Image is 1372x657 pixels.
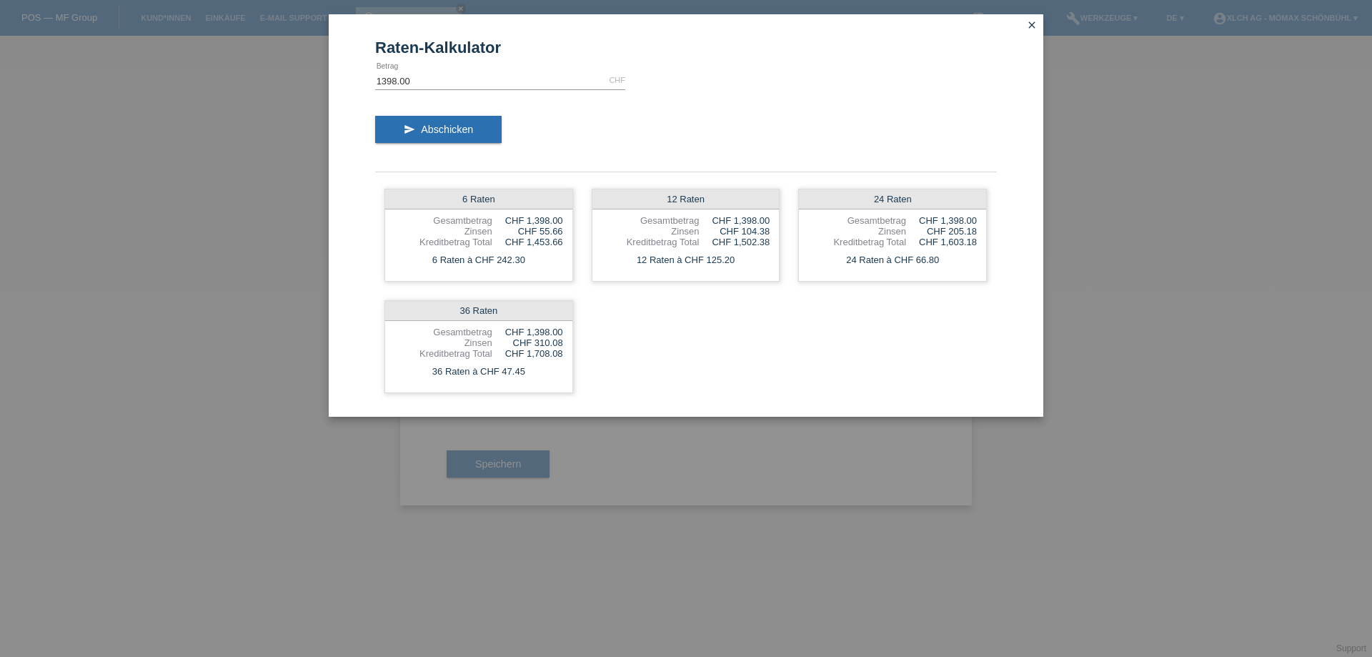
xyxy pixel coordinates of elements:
[492,337,563,348] div: CHF 310.08
[1023,18,1041,34] a: close
[602,215,700,226] div: Gesamtbetrag
[592,251,780,270] div: 12 Raten à CHF 125.20
[1026,19,1038,31] i: close
[492,226,563,237] div: CHF 55.66
[394,348,492,359] div: Kreditbetrag Total
[492,327,563,337] div: CHF 1,398.00
[602,226,700,237] div: Zinsen
[385,189,572,209] div: 6 Raten
[385,251,572,270] div: 6 Raten à CHF 242.30
[385,362,572,381] div: 36 Raten à CHF 47.45
[808,237,906,247] div: Kreditbetrag Total
[699,237,770,247] div: CHF 1,502.38
[492,215,563,226] div: CHF 1,398.00
[799,251,986,270] div: 24 Raten à CHF 66.80
[808,226,906,237] div: Zinsen
[602,237,700,247] div: Kreditbetrag Total
[906,215,977,226] div: CHF 1,398.00
[375,39,997,56] h1: Raten-Kalkulator
[592,189,780,209] div: 12 Raten
[808,215,906,226] div: Gesamtbetrag
[394,337,492,348] div: Zinsen
[394,215,492,226] div: Gesamtbetrag
[699,226,770,237] div: CHF 104.38
[699,215,770,226] div: CHF 1,398.00
[394,226,492,237] div: Zinsen
[394,327,492,337] div: Gesamtbetrag
[906,226,977,237] div: CHF 205.18
[492,348,563,359] div: CHF 1,708.08
[385,301,572,321] div: 36 Raten
[906,237,977,247] div: CHF 1,603.18
[609,76,625,84] div: CHF
[492,237,563,247] div: CHF 1,453.66
[799,189,986,209] div: 24 Raten
[421,124,473,135] span: Abschicken
[394,237,492,247] div: Kreditbetrag Total
[375,116,502,143] button: send Abschicken
[404,124,415,135] i: send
